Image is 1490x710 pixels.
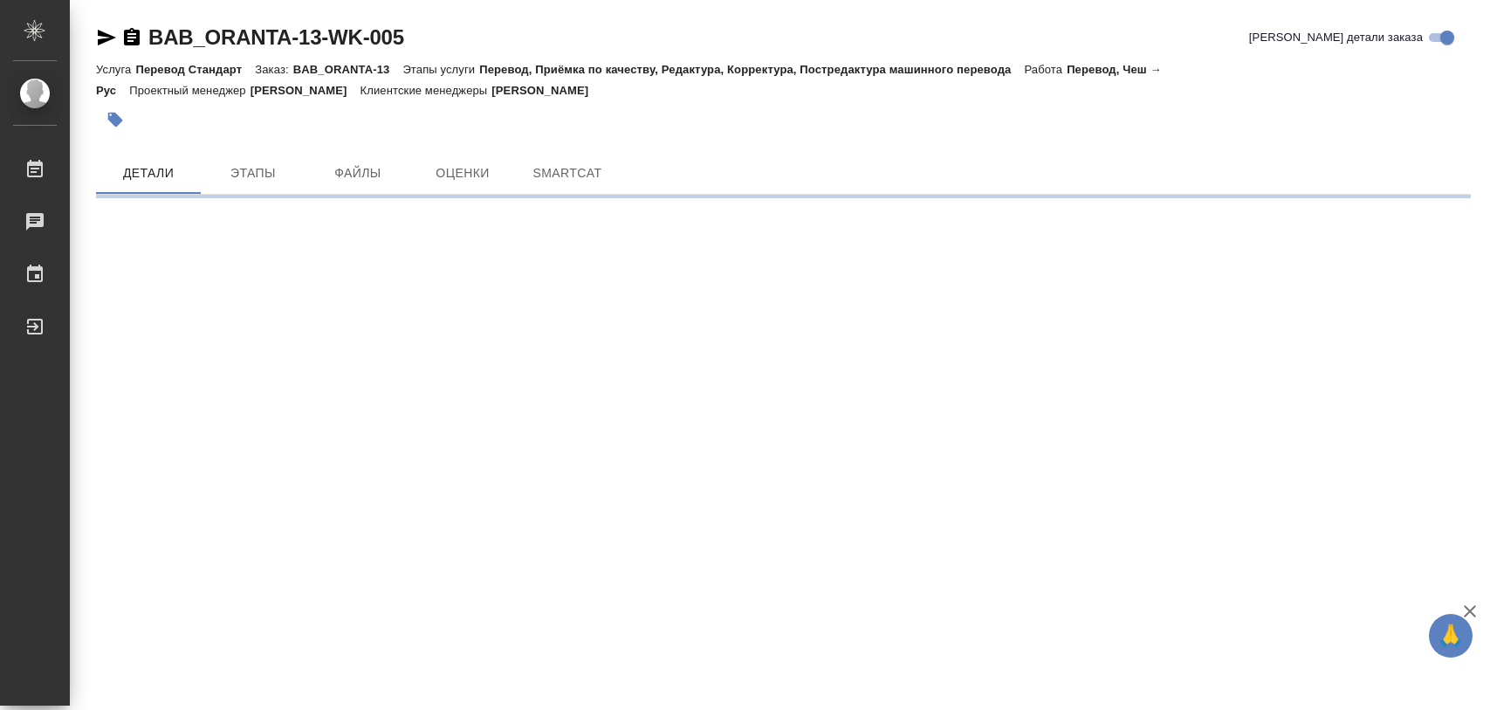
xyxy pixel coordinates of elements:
[251,84,360,97] p: [PERSON_NAME]
[148,25,404,49] a: BAB_ORANTA-13-WK-005
[121,27,142,48] button: Скопировать ссылку
[129,84,250,97] p: Проектный менеджер
[1436,617,1466,654] span: 🙏
[1249,29,1423,46] span: [PERSON_NAME] детали заказа
[525,162,609,184] span: SmartCat
[135,63,255,76] p: Перевод Стандарт
[96,63,135,76] p: Услуга
[96,100,134,139] button: Добавить тэг
[1429,614,1473,658] button: 🙏
[402,63,479,76] p: Этапы услуги
[360,84,492,97] p: Клиентские менеджеры
[316,162,400,184] span: Файлы
[293,63,403,76] p: BAB_ORANTA-13
[106,162,190,184] span: Детали
[211,162,295,184] span: Этапы
[1024,63,1067,76] p: Работа
[255,63,292,76] p: Заказ:
[479,63,1024,76] p: Перевод, Приёмка по качеству, Редактура, Корректура, Постредактура машинного перевода
[491,84,601,97] p: [PERSON_NAME]
[421,162,505,184] span: Оценки
[96,27,117,48] button: Скопировать ссылку для ЯМессенджера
